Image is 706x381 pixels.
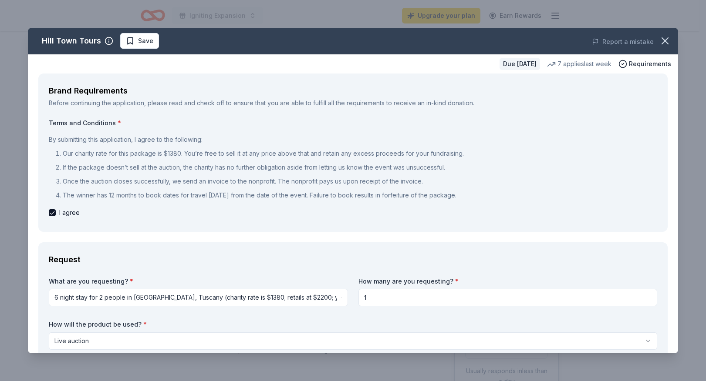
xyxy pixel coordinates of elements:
[629,59,671,69] span: Requirements
[42,34,101,48] div: Hill Town Tours
[500,58,540,70] div: Due [DATE]
[49,134,657,145] p: By submitting this application, I agree to the following:
[49,98,657,108] div: Before continuing the application, please read and check off to ensure that you are able to fulfi...
[592,37,654,47] button: Report a mistake
[63,190,657,201] p: The winner has 12 months to book dates for travel [DATE] from the date of the event. Failure to b...
[59,207,80,218] span: I agree
[63,148,657,159] p: Our charity rate for this package is $1380. You’re free to sell it at any price above that and re...
[49,253,657,267] div: Request
[63,176,657,187] p: Once the auction closes successfully, we send an invoice to the nonprofit. The nonprofit pays us ...
[49,320,657,329] label: How will the product be used?
[49,277,348,286] label: What are you requesting?
[63,162,657,173] p: If the package doesn’t sell at the auction, the charity has no further obligation aside from lett...
[358,277,658,286] label: How many are you requesting?
[618,59,671,69] button: Requirements
[49,119,657,127] label: Terms and Conditions
[49,84,657,98] div: Brand Requirements
[120,33,159,49] button: Save
[547,59,611,69] div: 7 applies last week
[138,36,153,46] span: Save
